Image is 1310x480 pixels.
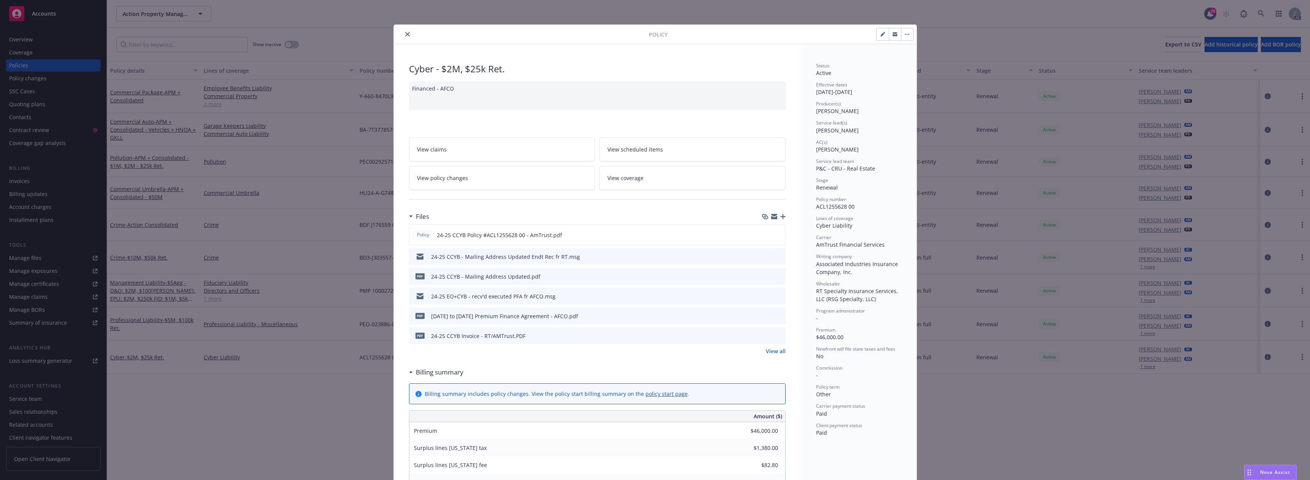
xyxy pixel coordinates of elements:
a: View policy changes [409,166,595,190]
span: [PERSON_NAME] [816,127,859,134]
button: preview file [776,332,783,340]
span: AmTrust Financial Services [816,241,885,248]
div: Financed - AFCO [409,81,786,110]
span: Paid [816,410,827,417]
span: Amount ($) [754,412,782,420]
span: Commission [816,365,842,371]
span: pdf [415,273,425,279]
span: Surplus lines [US_STATE] tax [414,444,487,451]
h3: Billing summary [416,367,463,377]
span: Policy term [816,384,840,390]
a: policy start page [645,390,688,397]
span: AC(s) [816,139,828,145]
span: P&C - CRU - Real Estate [816,165,875,172]
div: 24-25 EO+CYB - recv'd executed PFA fr AFCO.msg [431,292,556,300]
button: download file [763,231,769,239]
span: Producer(s) [816,100,841,107]
span: Premium [414,427,437,434]
button: preview file [776,292,783,300]
button: download file [764,273,770,281]
span: Premium [816,327,836,333]
div: [DATE] - [DATE] [816,81,901,96]
span: Client payment status [816,422,862,429]
span: 24-25 CCYB Policy #ACL1255628 00 - AmTrust.pdf [437,231,562,239]
button: close [403,30,412,39]
button: download file [764,292,770,300]
button: download file [764,332,770,340]
span: View coverage [607,174,644,182]
button: preview file [775,231,782,239]
span: Other [816,391,831,398]
span: Policy [415,231,431,238]
span: View claims [417,145,447,153]
div: [DATE] to [DATE] Premium Finance Agreement - AFCO.pdf [431,312,578,320]
a: View all [766,347,786,355]
span: PDF [415,333,425,338]
h3: Files [416,212,429,222]
span: Newfront will file state taxes and fees [816,346,895,352]
a: View claims [409,137,595,161]
span: Lines of coverage [816,215,853,222]
span: Service lead(s) [816,120,847,126]
div: Drag to move [1244,465,1254,480]
span: Effective dates [816,81,847,88]
button: preview file [776,253,783,261]
button: Nova Assist [1244,465,1297,480]
span: - [816,372,818,379]
span: Carrier payment status [816,403,865,409]
span: Associated Industries Insurance Company, Inc. [816,260,899,276]
span: - [816,314,818,322]
div: 24-25 CCYB - Mailing Address Updated.pdf [431,273,540,281]
button: preview file [776,273,783,281]
span: Nova Assist [1260,469,1290,475]
input: 0.00 [733,425,783,437]
div: Billing summary includes policy changes. View the policy start billing summary on the . [425,390,689,398]
span: Service lead team [816,158,854,164]
span: View scheduled items [607,145,663,153]
span: Status [816,62,829,69]
div: Files [409,212,429,222]
button: download file [764,312,770,320]
button: preview file [776,312,783,320]
div: 24-25 CCYB Invoice - RT/AMTrust.PDF [431,332,526,340]
span: Renewal [816,184,838,191]
span: Active [816,69,831,77]
span: [PERSON_NAME] [816,107,859,115]
span: pdf [415,313,425,319]
span: Carrier [816,234,831,241]
span: Wholesaler [816,281,840,287]
div: Cyber - $2M, $25k Ret. [409,62,786,75]
span: Policy number [816,196,846,203]
span: [PERSON_NAME] [816,146,859,153]
span: $46,000.00 [816,333,844,341]
span: Program administrator [816,308,865,314]
a: View scheduled items [599,137,786,161]
span: No [816,352,823,360]
span: Cyber Liability [816,222,852,229]
a: View coverage [599,166,786,190]
span: Stage [816,177,828,183]
div: Billing summary [409,367,463,377]
div: 24-25 CCYB - Mailing Address Updated Endt Rec fr RT.msg [431,253,580,261]
button: download file [764,253,770,261]
input: 0.00 [733,442,783,454]
span: Surplus lines [US_STATE] fee [414,461,487,469]
span: ACL1255628 00 [816,203,855,210]
span: Writing company [816,253,852,260]
span: View policy changes [417,174,468,182]
input: 0.00 [733,459,783,471]
span: Paid [816,429,827,436]
span: Policy [649,30,668,38]
span: RT Specialty Insurance Services, LLC (RSG Specialty, LLC) [816,287,899,303]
